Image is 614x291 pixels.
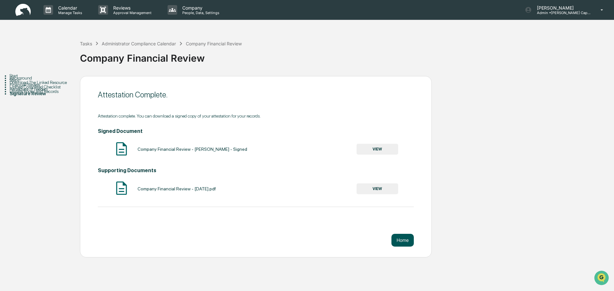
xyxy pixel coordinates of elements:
[109,51,116,58] button: Start new chat
[532,5,591,11] p: [PERSON_NAME]
[53,80,79,87] span: Attestations
[22,55,81,60] div: We're available if you need us!
[357,183,398,194] button: VIEW
[177,11,223,15] p: People, Data, Settings
[108,5,155,11] p: Reviews
[98,167,414,173] h4: Supporting Documents
[98,128,414,134] h4: Signed Document
[10,91,80,96] div: Signature Review
[44,78,82,89] a: 🗄️Attestations
[138,186,216,191] div: Company Financial Review - [DATE].pdf
[594,270,611,287] iframe: Open customer support
[4,78,44,89] a: 🖐️Preclearance
[10,89,80,94] div: Update Books and Records
[10,73,80,78] div: Start
[10,84,80,89] div: Upload Completed Checklist
[10,87,80,92] div: Remediate (If needed)
[98,113,414,119] div: Attestation complete. You can download a signed copy of your attestation for your records.
[64,108,77,113] span: Pylon
[15,4,31,16] img: logo
[53,11,85,15] p: Manage Tasks
[53,5,85,11] p: Calendar
[6,13,116,24] p: How can we help?
[46,81,51,86] div: 🗄️
[80,47,611,64] div: Company Financial Review
[6,93,12,98] div: 🔎
[114,141,130,157] img: Document Icon
[6,81,12,86] div: 🖐️
[186,41,242,46] div: Company Financial Review
[22,49,105,55] div: Start new chat
[10,78,80,83] div: Steps
[177,5,223,11] p: Company
[45,108,77,113] a: Powered byPylon
[13,80,41,87] span: Preclearance
[10,75,80,80] div: Background
[4,90,43,102] a: 🔎Data Lookup
[6,49,18,60] img: 1746055101610-c473b297-6a78-478c-a979-82029cc54cd1
[98,90,414,99] div: Attestation Complete.
[80,41,92,46] div: Tasks
[114,180,130,196] img: Document Icon
[10,80,80,85] div: Download The Linked Resource
[10,82,80,87] div: Financial Review
[102,41,176,46] div: Administrator Compliance Calendar
[391,234,414,247] button: Home
[108,11,155,15] p: Approval Management
[13,93,40,99] span: Data Lookup
[532,11,591,15] p: Admin • [PERSON_NAME] Capital
[138,147,247,152] div: Company Financial Review - [PERSON_NAME] - Signed
[357,144,398,155] button: VIEW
